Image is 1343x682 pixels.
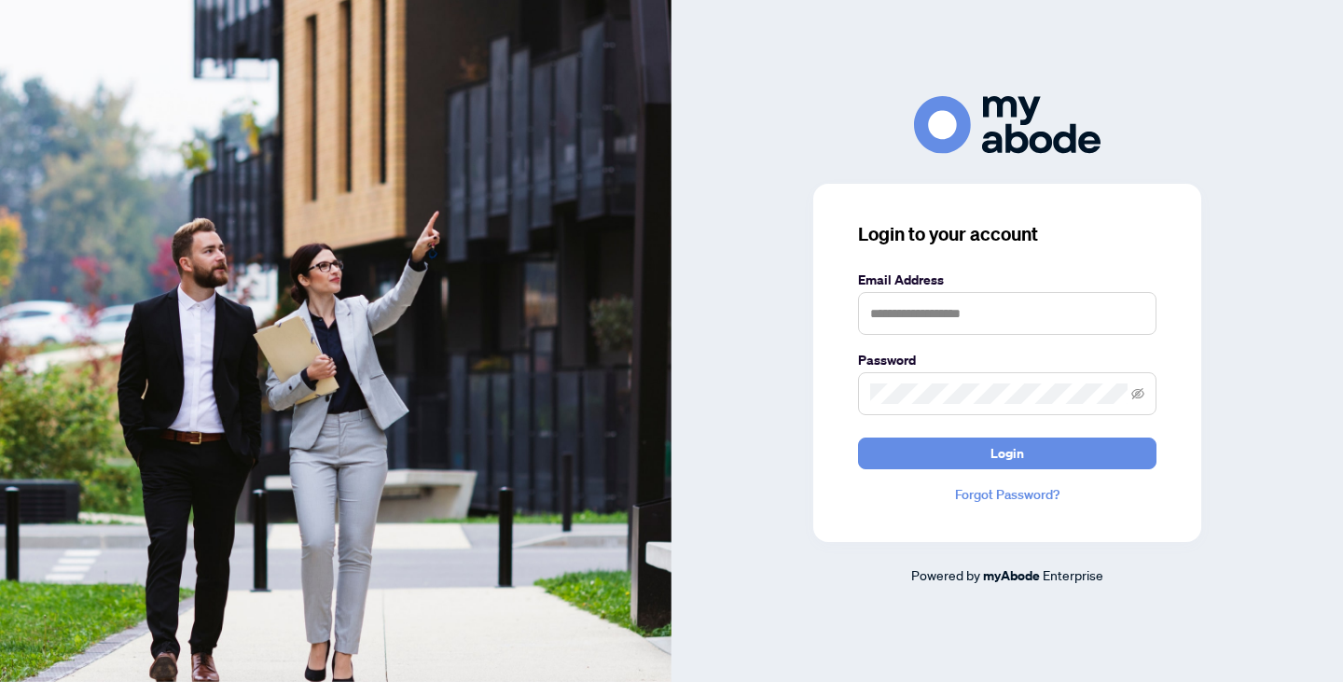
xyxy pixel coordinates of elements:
span: Enterprise [1043,566,1103,583]
button: Login [858,438,1156,469]
span: Powered by [911,566,980,583]
span: Login [990,438,1024,468]
h3: Login to your account [858,221,1156,247]
a: myAbode [983,565,1040,586]
a: Forgot Password? [858,484,1156,505]
span: eye-invisible [1131,387,1144,400]
img: ma-logo [914,96,1101,153]
label: Password [858,350,1156,370]
label: Email Address [858,270,1156,290]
